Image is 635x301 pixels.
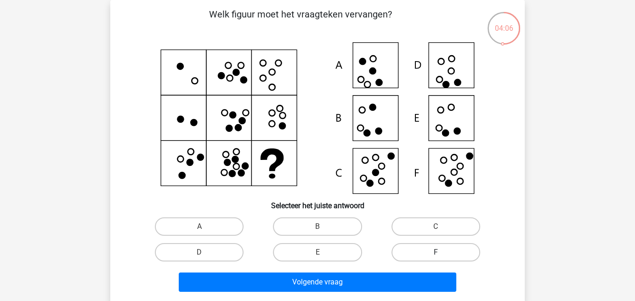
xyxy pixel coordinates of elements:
p: Welk figuur moet het vraagteken vervangen? [125,7,476,35]
label: C [391,217,480,236]
div: 04:06 [487,11,521,34]
button: Volgende vraag [179,273,457,292]
label: F [391,243,480,261]
label: D [155,243,244,261]
label: E [273,243,362,261]
label: B [273,217,362,236]
h6: Selecteer het juiste antwoord [125,194,510,210]
label: A [155,217,244,236]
